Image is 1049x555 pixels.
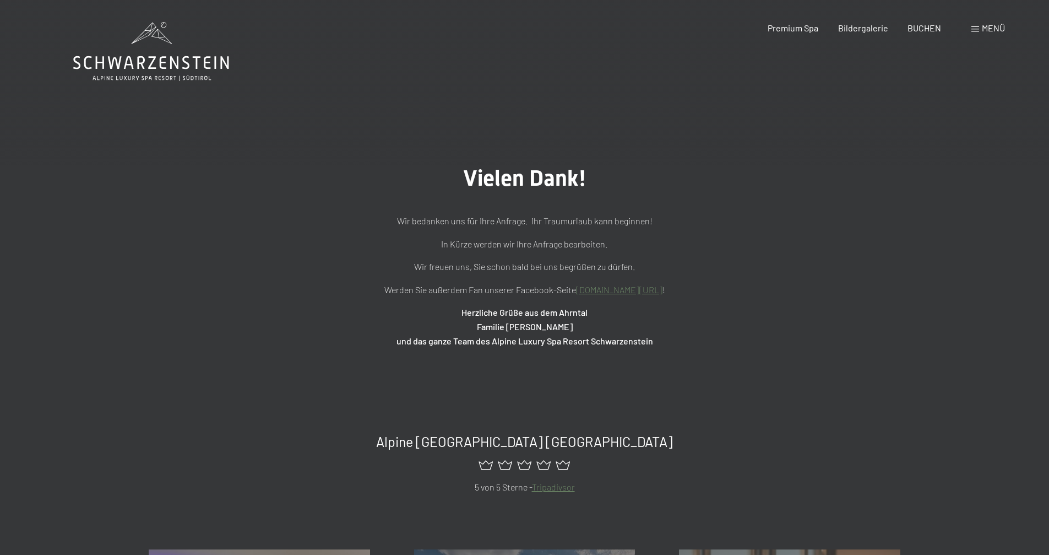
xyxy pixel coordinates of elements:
[376,433,673,450] span: Alpine [GEOGRAPHIC_DATA] [GEOGRAPHIC_DATA]
[249,214,800,228] p: Wir bedanken uns für Ihre Anfrage. Ihr Traumurlaub kann beginnen!
[838,23,888,33] a: Bildergalerie
[907,23,941,33] a: BUCHEN
[249,283,800,297] p: Werden Sie außerdem Fan unserer Facebook-Seite !
[249,260,800,274] p: Wir freuen uns, Sie schon bald bei uns begrüßen zu dürfen.
[396,307,653,346] strong: Herzliche Grüße aus dem Ahrntal Familie [PERSON_NAME] und das ganze Team des Alpine Luxury Spa Re...
[576,284,662,295] a: [DOMAIN_NAME][URL]
[532,482,575,492] a: Tripadivsor
[463,165,586,191] span: Vielen Dank!
[768,23,818,33] a: Premium Spa
[249,237,800,251] p: In Kürze werden wir Ihre Anfrage bearbeiten.
[982,23,1005,33] span: Menü
[149,480,900,494] p: 5 von 5 Sterne -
